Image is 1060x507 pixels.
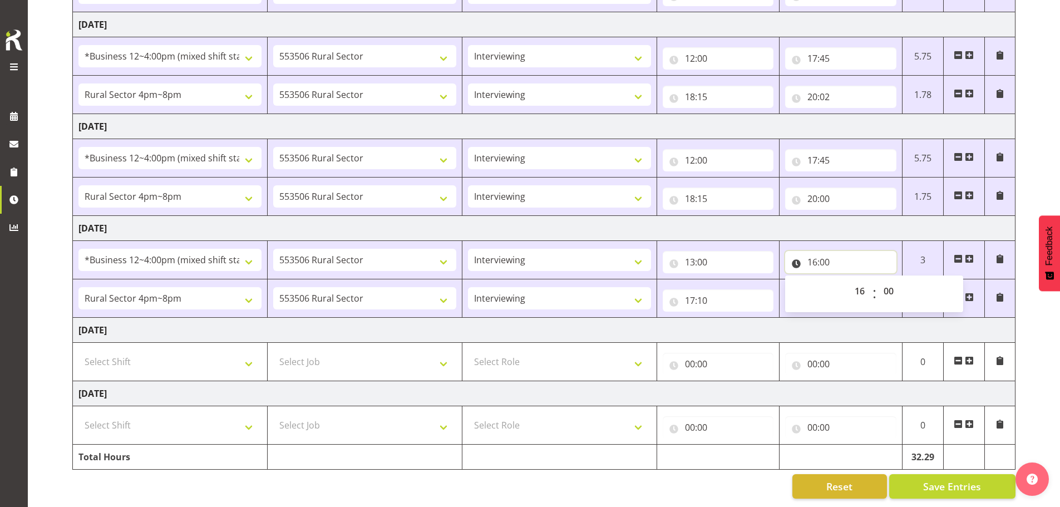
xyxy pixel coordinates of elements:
[785,188,896,210] input: Click to select...
[73,114,1015,139] td: [DATE]
[903,76,944,114] td: 1.78
[785,353,896,375] input: Click to select...
[903,406,944,445] td: 0
[73,318,1015,343] td: [DATE]
[785,416,896,439] input: Click to select...
[903,139,944,178] td: 5.75
[73,445,268,470] td: Total Hours
[663,188,774,210] input: Click to select...
[785,251,896,273] input: Click to select...
[73,216,1015,241] td: [DATE]
[663,47,774,70] input: Click to select...
[903,445,944,470] td: 32.29
[73,12,1015,37] td: [DATE]
[889,474,1015,499] button: Save Entries
[903,343,944,381] td: 0
[663,86,774,108] input: Click to select...
[663,251,774,273] input: Click to select...
[663,149,774,171] input: Click to select...
[663,353,774,375] input: Click to select...
[1039,215,1060,291] button: Feedback - Show survey
[903,241,944,279] td: 3
[903,178,944,216] td: 1.75
[872,280,876,308] span: :
[1027,474,1038,485] img: help-xxl-2.png
[903,37,944,76] td: 5.75
[3,28,25,52] img: Rosterit icon logo
[826,479,852,494] span: Reset
[785,149,896,171] input: Click to select...
[663,289,774,312] input: Click to select...
[785,86,896,108] input: Click to select...
[785,47,896,70] input: Click to select...
[73,381,1015,406] td: [DATE]
[1044,227,1054,265] span: Feedback
[923,479,981,494] span: Save Entries
[663,416,774,439] input: Click to select...
[792,474,887,499] button: Reset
